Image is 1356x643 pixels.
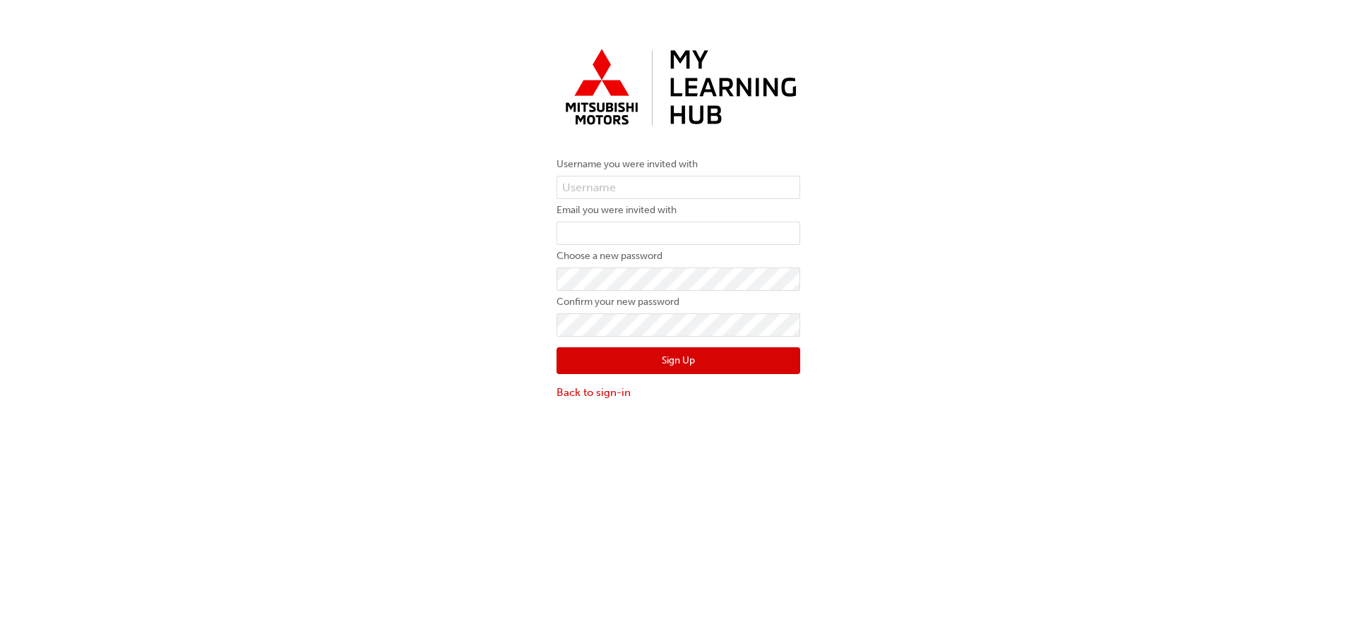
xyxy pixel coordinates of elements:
[557,156,800,173] label: Username you were invited with
[557,248,800,265] label: Choose a new password
[557,176,800,200] input: Username
[557,347,800,374] button: Sign Up
[557,385,800,401] a: Back to sign-in
[557,202,800,219] label: Email you were invited with
[557,294,800,311] label: Confirm your new password
[557,42,800,135] img: mmal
